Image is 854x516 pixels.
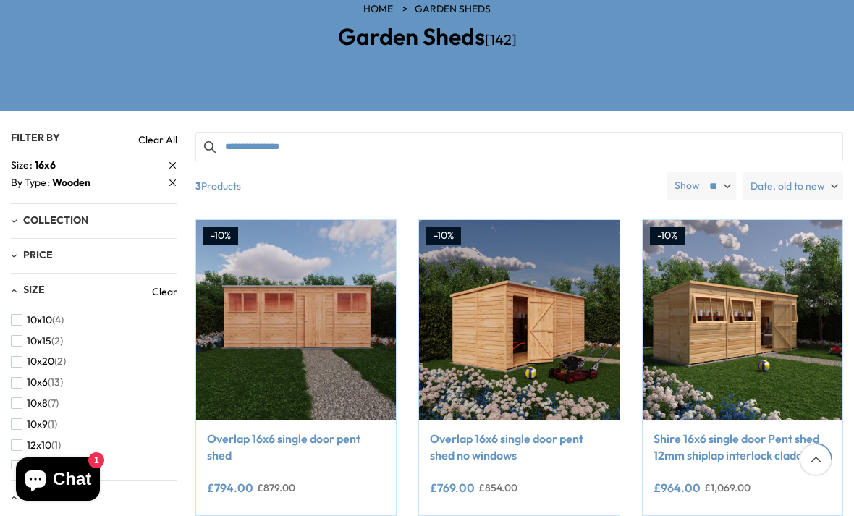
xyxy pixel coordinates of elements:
[11,310,64,331] button: 10x10
[11,131,60,144] span: Filter By
[190,172,661,200] span: Products
[27,314,52,326] span: 10x10
[430,482,475,494] ins: £769.00
[11,414,57,435] button: 10x9
[51,439,61,452] span: (1)
[430,431,608,463] a: Overlap 16x6 single door pent shed no windows
[675,179,700,193] label: Show
[48,376,63,389] span: (13)
[203,227,238,245] div: -10%
[138,132,177,147] a: Clear All
[27,397,48,410] span: 10x8
[11,455,59,476] button: 12x6
[48,397,59,410] span: (7)
[207,431,385,463] a: Overlap 16x6 single door pent shed
[51,335,63,347] span: (2)
[363,2,393,17] a: HOME
[751,172,825,200] span: Date, old to new
[195,132,843,161] input: Search products
[11,435,61,456] button: 12x10
[11,351,66,372] button: 10x20
[52,314,64,326] span: (4)
[27,439,51,452] span: 12x10
[195,172,201,200] b: 3
[415,2,491,17] a: Garden Sheds
[23,248,53,261] span: Price
[478,483,517,493] del: £854.00
[207,482,253,494] ins: £794.00
[52,176,90,189] span: Wooden
[12,457,104,504] inbox-online-store-chat: Shopify online store chat
[426,227,461,245] div: -10%
[27,355,54,368] span: 10x20
[11,158,35,173] span: Size
[48,418,57,431] span: (1)
[743,172,843,200] label: Date, old to new
[11,331,63,352] button: 10x15
[11,393,59,414] button: 10x8
[257,483,295,493] del: £879.00
[27,418,48,431] span: 10x9
[654,482,701,494] ins: £964.00
[23,283,45,296] span: Size
[27,376,48,389] span: 10x6
[704,483,751,493] del: £1,069.00
[650,227,685,245] div: -10%
[224,24,630,49] h2: Garden Sheds
[23,213,88,227] span: Collection
[485,30,517,48] span: [142]
[54,355,66,368] span: (2)
[35,158,56,172] span: 16x6
[654,431,832,463] a: Shire 16x6 single door Pent shed 12mm shiplap interlock cladding
[27,335,51,347] span: 10x15
[11,175,52,190] span: By Type
[11,372,63,393] button: 10x6
[152,284,177,299] a: Clear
